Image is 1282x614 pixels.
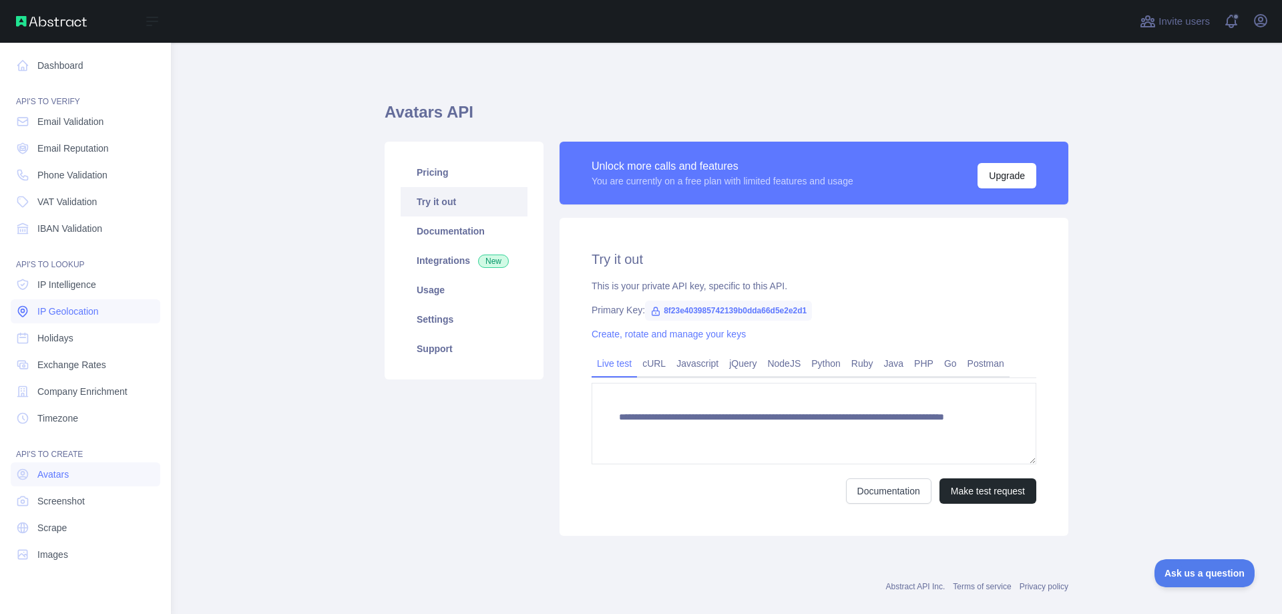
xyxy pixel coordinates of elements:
a: Documentation [846,478,931,504]
span: Email Validation [37,115,103,128]
a: jQuery [724,353,762,374]
a: Timezone [11,406,160,430]
span: IP Intelligence [37,278,96,291]
a: Try it out [401,187,527,216]
a: VAT Validation [11,190,160,214]
a: Python [806,353,846,374]
h2: Try it out [592,250,1036,269]
a: Terms of service [953,582,1011,591]
button: Make test request [939,478,1036,504]
a: Email Validation [11,110,160,134]
a: Screenshot [11,489,160,513]
a: Javascript [671,353,724,374]
a: Support [401,334,527,363]
a: Email Reputation [11,136,160,160]
a: Avatars [11,462,160,486]
span: Invite users [1158,14,1210,29]
span: Timezone [37,412,78,425]
a: Scrape [11,516,160,540]
a: PHP [909,353,939,374]
div: API'S TO VERIFY [11,80,160,107]
button: Invite users [1137,11,1213,32]
button: Upgrade [978,163,1036,188]
a: Postman [962,353,1010,374]
a: cURL [637,353,671,374]
span: Exchange Rates [37,358,106,371]
span: Screenshot [37,494,85,508]
span: New [478,255,509,268]
span: Company Enrichment [37,385,128,398]
div: You are currently on a free plan with limited features and usage [592,174,853,188]
a: Exchange Rates [11,353,160,377]
a: Ruby [846,353,879,374]
a: Holidays [11,326,160,350]
span: Scrape [37,521,67,534]
span: IBAN Validation [37,222,102,235]
iframe: Toggle Customer Support [1154,559,1255,587]
div: Unlock more calls and features [592,158,853,174]
a: Usage [401,275,527,305]
span: VAT Validation [37,195,97,208]
div: API'S TO LOOKUP [11,243,160,270]
div: API'S TO CREATE [11,433,160,460]
a: Dashboard [11,53,160,78]
a: Settings [401,305,527,334]
img: Abstract API [16,16,87,27]
span: 8f23e403985742139b0dda66d5e2e2d1 [645,301,812,321]
span: Phone Validation [37,168,108,182]
a: Create, rotate and manage your keys [592,329,746,339]
a: Integrations New [401,246,527,275]
a: Images [11,543,160,567]
a: IP Intelligence [11,273,160,297]
span: Email Reputation [37,142,109,155]
span: Avatars [37,468,69,481]
a: Privacy policy [1020,582,1068,591]
span: Holidays [37,331,73,345]
div: Primary Key: [592,303,1036,317]
h1: Avatars API [385,102,1068,134]
a: Phone Validation [11,163,160,187]
a: NodeJS [762,353,806,374]
a: Pricing [401,158,527,187]
a: Company Enrichment [11,379,160,404]
span: IP Geolocation [37,305,99,318]
a: Go [939,353,962,374]
a: IBAN Validation [11,216,160,241]
a: Abstract API Inc. [886,582,945,591]
a: Live test [592,353,637,374]
span: Images [37,548,68,561]
a: Documentation [401,216,527,246]
a: IP Geolocation [11,299,160,323]
div: This is your private API key, specific to this API. [592,279,1036,293]
a: Java [879,353,909,374]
